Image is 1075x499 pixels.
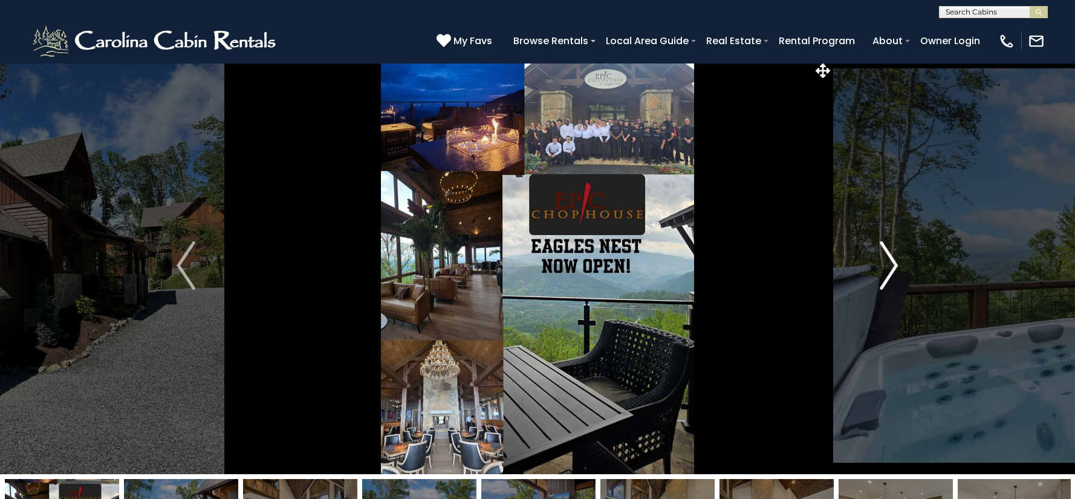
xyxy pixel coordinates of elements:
[453,33,492,48] span: My Favs
[130,57,242,474] button: Previous
[914,30,986,51] a: Owner Login
[177,241,195,290] img: arrow
[866,30,909,51] a: About
[880,241,898,290] img: arrow
[1028,33,1045,50] img: mail-regular-white.png
[700,30,767,51] a: Real Estate
[833,57,945,474] button: Next
[30,23,281,59] img: White-1-2.png
[437,33,495,49] a: My Favs
[773,30,861,51] a: Rental Program
[998,33,1015,50] img: phone-regular-white.png
[600,30,695,51] a: Local Area Guide
[507,30,594,51] a: Browse Rentals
